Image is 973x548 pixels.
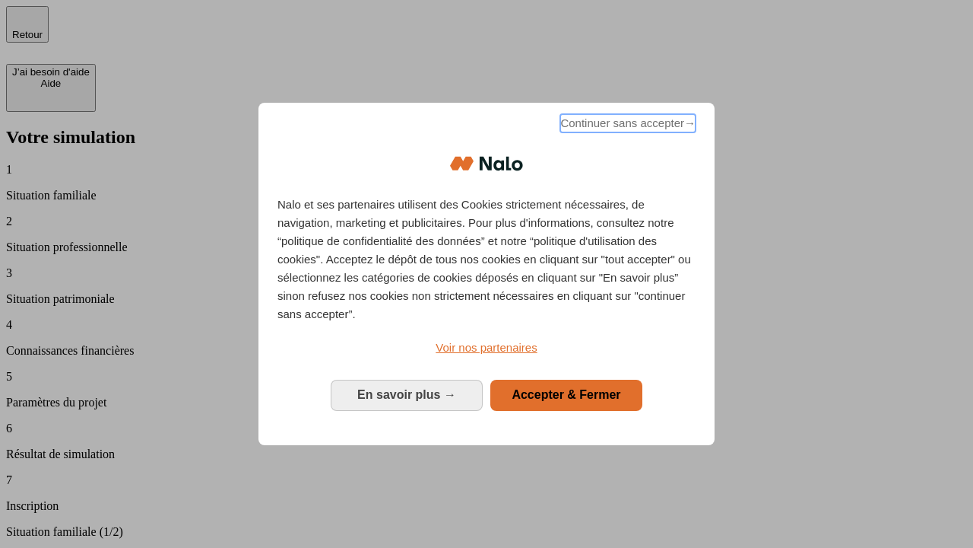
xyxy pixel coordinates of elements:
span: En savoir plus → [357,388,456,401]
div: Bienvenue chez Nalo Gestion du consentement [258,103,715,444]
span: Voir nos partenaires [436,341,537,354]
img: Logo [450,141,523,186]
button: Accepter & Fermer: Accepter notre traitement des données et fermer [490,380,642,410]
p: Nalo et ses partenaires utilisent des Cookies strictement nécessaires, de navigation, marketing e... [277,196,696,323]
span: Accepter & Fermer [512,388,620,401]
button: En savoir plus: Configurer vos consentements [331,380,483,410]
span: Continuer sans accepter→ [560,114,696,132]
a: Voir nos partenaires [277,339,696,357]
